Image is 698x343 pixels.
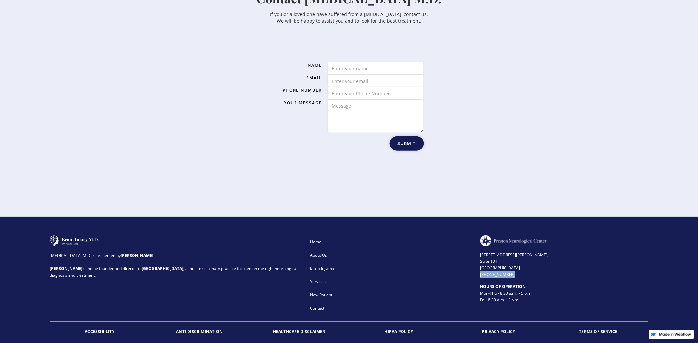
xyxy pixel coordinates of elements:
div: Home [310,239,472,245]
input: Enter your email [328,75,424,87]
strong: HEALTHCARE DISCLAIMER [273,329,325,334]
a: ACCESSIBILITY [50,322,149,342]
label: Phone Number [274,87,322,94]
div: Brain Injuries [310,265,472,272]
input: Submit [390,136,424,151]
strong: PRIVACY POLICY [482,329,515,334]
strong: ACCESSIBILITY [85,329,114,334]
label: Your Message [274,100,322,106]
input: Enter your name [328,62,424,75]
div: New Patient [310,292,472,298]
label: Email [274,75,322,81]
strong: ANTI-DISCRIMINATION [176,329,223,334]
img: Made in Webflow [659,333,691,336]
a: Services [307,275,475,288]
div: [MEDICAL_DATA] M.D. is presented by . is the he founder and director of , a multi-disciplinary pr... [50,247,302,279]
div: [STREET_ADDRESS][PERSON_NAME], Suite 101 [GEOGRAPHIC_DATA] [PHONE_NUMBER] [480,246,648,278]
a: Home [307,235,475,249]
a: HIPAA POLICY [349,322,449,342]
strong: [PERSON_NAME] [121,253,153,258]
a: ANTI-DISCRIMINATION [149,322,249,342]
label: Name [274,62,322,69]
strong: HIPAA POLICY [385,329,413,334]
a: New Patient [307,288,475,302]
div: Services [310,278,472,285]
a: Brain Injuries [307,262,475,275]
a: TERMS OF SERVICE [549,322,648,342]
form: Email Form [274,62,424,151]
strong: TERMS OF SERVICE [579,329,617,334]
a: HEALTHCARE DISCLAIMER [249,322,349,342]
strong: HOURS OF OPERATION ‍ [480,284,526,289]
div: Mon-Thu - 8:30 a.m. - 5 p.m. Fri - 8:30 a.m. - 3 p.m. [480,283,648,303]
a: Contact [307,302,475,315]
div: About Us [310,252,472,258]
a: PRIVACY POLICY [449,322,549,342]
p: If you or a loved one have suffered from a [MEDICAL_DATA], contact us. We will be happy to assist... [160,11,538,24]
input: Enter your Phone Number [328,87,424,100]
a: About Us [307,249,475,262]
strong: [PERSON_NAME] [50,266,82,271]
strong: [GEOGRAPHIC_DATA] [142,266,183,271]
div: Contact [310,305,472,312]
